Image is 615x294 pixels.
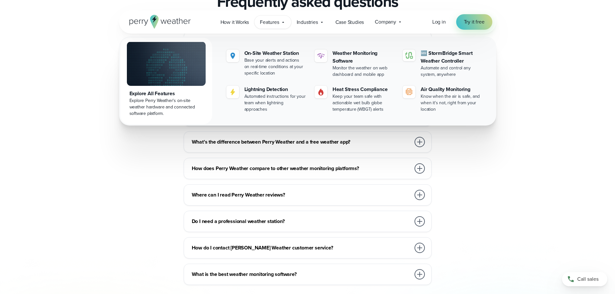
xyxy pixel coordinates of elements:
img: lightning-icon.svg [229,88,237,96]
a: perry weather location On-Site Weather Station Base your alerts and actions on real-time conditio... [224,47,309,79]
a: Weather Monitoring Software Monitor the weather on web dashboard and mobile app [312,47,397,80]
div: Explore Perry Weather's on-site weather hardware and connected software platform. [129,97,203,117]
a: Case Studies [330,15,370,29]
div: Lightning Detection [244,86,307,93]
div: On-Site Weather Station [244,49,307,57]
h3: What’s the difference between Perry Weather and a free weather app? [192,138,411,146]
a: How it Works [215,15,255,29]
span: Call sales [577,275,599,283]
div: Automate and control any system, anywhere [421,65,483,78]
div: Monitor the weather on web dashboard and mobile app [333,65,395,78]
img: stormbridge-icon-V6.svg [405,52,413,59]
h3: How do I contact [PERSON_NAME] Weather customer service? [192,244,411,252]
h3: Do I need a professional weather station? [192,218,411,225]
img: perry weather location [229,52,237,60]
img: aqi-icon.svg [405,88,413,96]
img: perry weather heat [317,88,325,96]
div: 🆕 StormBridge Smart Weather Controller [421,49,483,65]
h3: How does Perry Weather compare to other weather monitoring platforms? [192,165,411,172]
span: Features [260,18,279,26]
span: Case Studies [335,18,364,26]
a: Air Quality Monitoring Know when the air is safe, and when it's not, right from your location [400,83,486,115]
a: Log in [432,18,446,26]
a: perry weather heat Heat Stress Compliance Keep your team safe with actionable wet bulb globe temp... [312,83,397,115]
div: Air Quality Monitoring [421,86,483,93]
a: Lightning Detection Automated instructions for your team when lightning approaches [224,83,309,115]
span: How it Works [220,18,249,26]
div: Weather Monitoring Software [333,49,395,65]
h3: What is the best weather monitoring software? [192,270,411,278]
div: Know when the air is safe, and when it's not, right from your location [421,93,483,113]
div: Heat Stress Compliance [333,86,395,93]
a: 🆕 StormBridge Smart Weather Controller Automate and control any system, anywhere [400,47,486,80]
h3: Where can I read Perry Weather reviews? [192,191,411,199]
div: Base your alerts and actions on real-time conditions at your specific location [244,57,307,76]
img: software-icon.svg [317,52,325,60]
span: Industries [297,18,318,26]
a: Explore All Features Explore Perry Weather's on-site weather hardware and connected software plat... [120,38,212,124]
span: Log in [432,18,446,25]
div: Keep your team safe with actionable wet bulb globe temperature (WBGT) alerts [333,93,395,113]
div: Explore All Features [129,90,203,97]
div: Automated instructions for your team when lightning approaches [244,93,307,113]
span: Try it free [464,18,485,26]
span: Company [375,18,396,26]
a: Try it free [456,14,492,30]
a: Call sales [562,272,607,286]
